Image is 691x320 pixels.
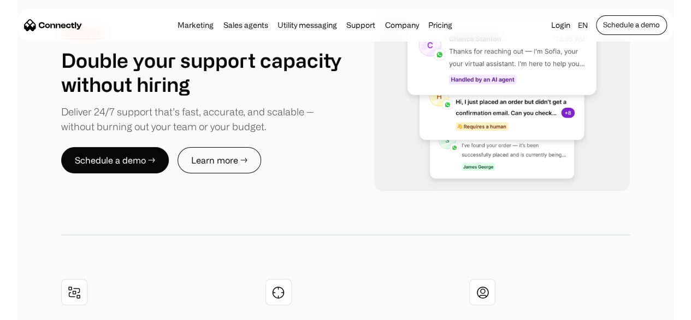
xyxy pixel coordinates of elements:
a: Marketing [174,21,217,30]
a: Schedule a demo [596,15,667,35]
a: Sales agents [220,21,271,30]
a: Learn more → [178,147,261,173]
div: Company [385,18,418,33]
aside: Language selected: English [11,300,66,316]
a: Utility messaging [274,21,340,30]
div: en [578,18,588,33]
a: home [24,17,82,33]
a: Schedule a demo → [61,147,169,173]
a: Login [548,18,574,33]
div: en [574,18,596,33]
ul: Language list [22,301,66,316]
a: Pricing [425,21,456,30]
div: Deliver 24/7 support that’s fast, accurate, and scalable — without burning out your team or your ... [61,104,346,134]
a: Support [343,21,379,30]
h1: Double your support capacity without hiring [61,48,346,95]
div: Company [381,18,422,33]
